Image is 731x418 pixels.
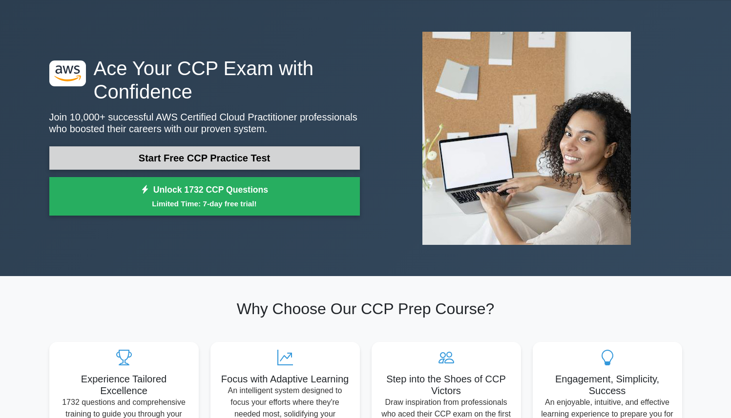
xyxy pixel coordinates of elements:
h2: Why Choose Our CCP Prep Course? [49,299,682,318]
a: Unlock 1732 CCP QuestionsLimited Time: 7-day free trial! [49,177,360,216]
h1: Ace Your CCP Exam with Confidence [49,57,360,103]
h5: Experience Tailored Excellence [57,373,191,397]
small: Limited Time: 7-day free trial! [62,198,348,209]
h5: Step into the Shoes of CCP Victors [379,373,513,397]
p: Join 10,000+ successful AWS Certified Cloud Practitioner professionals who boosted their careers ... [49,111,360,135]
h5: Focus with Adaptive Learning [218,373,352,385]
h5: Engagement, Simplicity, Success [541,373,674,397]
a: Start Free CCP Practice Test [49,146,360,170]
